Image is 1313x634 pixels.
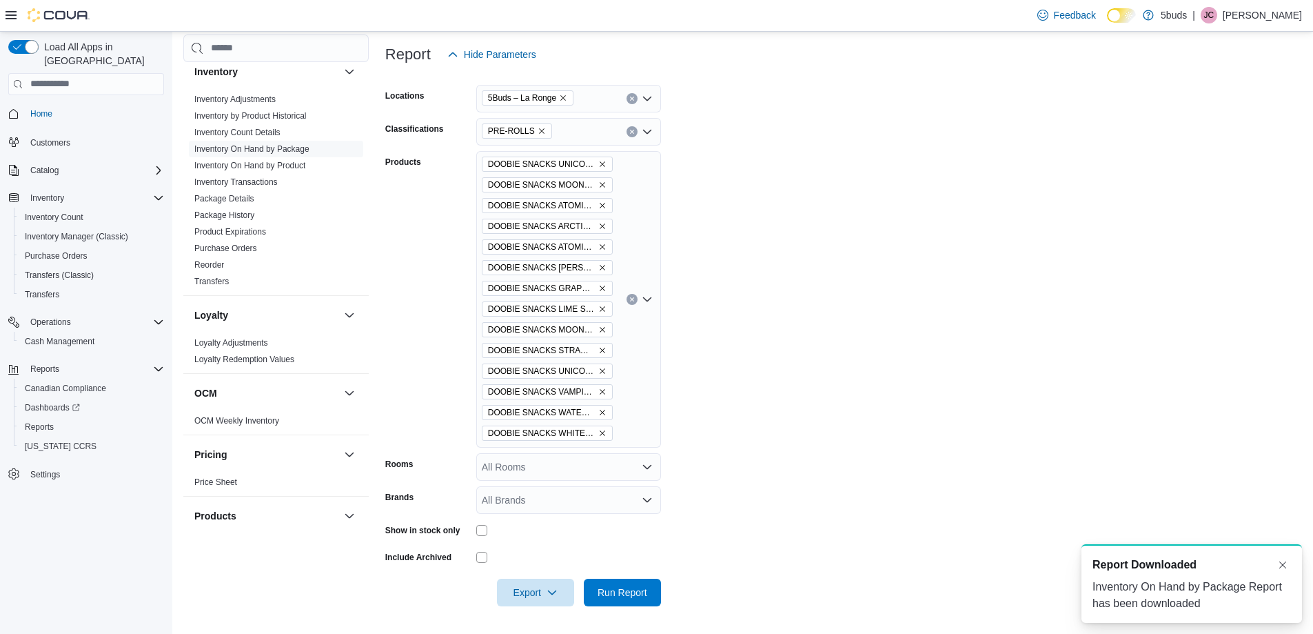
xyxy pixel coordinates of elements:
[598,243,607,251] button: Remove DOOBIE SNACKS ATOMIC POP PR 4X0.5G from selection in this group
[341,385,358,402] button: OCM
[25,422,54,433] span: Reports
[25,190,164,206] span: Inventory
[194,308,338,322] button: Loyalty
[642,93,653,104] button: Open list of options
[30,165,59,176] span: Catalog
[14,285,170,304] button: Transfers
[19,228,134,245] a: Inventory Manager (Classic)
[19,399,164,416] span: Dashboards
[19,286,164,303] span: Transfers
[183,535,369,574] div: Products
[194,416,279,426] a: OCM Weekly Inventory
[14,208,170,227] button: Inventory Count
[194,415,279,426] span: OCM Weekly Inventory
[194,277,229,286] a: Transfers
[598,408,607,417] button: Remove DOOBIE SNACKS WATERMELON ICE PR 4X0.5G from selection in this group
[488,219,596,233] span: DOOBIE SNACKS ARCTIC ICE PR 4X0.5G
[39,40,164,68] span: Load All Apps in [GEOGRAPHIC_DATA]
[385,123,444,135] label: Classifications
[30,364,59,375] span: Reports
[385,90,425,101] label: Locations
[1054,8,1096,22] span: Feedback
[19,380,112,397] a: Canadian Compliance
[14,246,170,266] button: Purchase Orders
[25,231,128,242] span: Inventory Manager (Classic)
[194,338,268,348] a: Loyalty Adjustments
[1223,7,1302,23] p: [PERSON_NAME]
[19,419,164,435] span: Reports
[482,426,613,441] span: DOOBIE SNACKS WHITE GUMMY PR 4X0.5G
[3,161,170,180] button: Catalog
[194,110,307,121] span: Inventory by Product Historical
[30,469,60,480] span: Settings
[482,405,613,420] span: DOOBIE SNACKS WATERMELON ICE PR 4X0.5G
[482,343,613,358] span: DOOBIE SNACKS STRAWBERRY FROST PR 4X0.5G
[19,267,99,284] a: Transfers (Classic)
[598,284,607,293] button: Remove DOOBIE SNACKS GRAPE JELLY PR 4X0.5G from selection in this group
[25,135,76,151] a: Customers
[598,429,607,437] button: Remove DOOBIE SNACKS WHITE GUMMY PR 4X0.5G from selection in this group
[14,417,170,437] button: Reports
[19,333,164,350] span: Cash Management
[598,346,607,355] button: Remove DOOBIE SNACKS STRAWBERRY FROST PR 4X0.5G from selection in this group
[194,65,238,79] h3: Inventory
[25,361,164,377] span: Reports
[488,344,596,357] span: DOOBIE SNACKS STRAWBERRY [PERSON_NAME] 4X0.5G
[194,160,305,171] span: Inventory On Hand by Product
[598,160,607,168] button: Remove DOOBIE SNACKS UNICORN PISS MILLED 3.5G from selection in this group
[30,137,70,148] span: Customers
[488,302,596,316] span: DOOBIE SNACKS LIME SORBET PR 4X0.5G
[194,386,217,400] h3: OCM
[1192,7,1195,23] p: |
[19,438,102,455] a: [US_STATE] CCRS
[642,126,653,137] button: Open list of options
[627,294,638,305] button: Clear input
[194,259,224,270] span: Reorder
[25,105,164,122] span: Home
[488,157,596,171] span: DOOBIE SNACKS UNICORN PISS MILLED 3.5G
[25,190,70,206] button: Inventory
[19,209,89,226] a: Inventory Count
[482,260,613,275] span: DOOBIE SNACKS BERRY BOMB PR 4X0.5G
[482,364,613,379] span: DOOBIE SNACKS UNICORN PISS PR 4X0.5G
[25,336,94,347] span: Cash Management
[30,192,64,204] span: Inventory
[25,162,164,179] span: Catalog
[3,464,170,484] button: Settings
[488,406,596,419] span: DOOBIE SNACKS WATERMELON ICE PR 4X0.5G
[25,250,88,261] span: Purchase Orders
[194,477,237,488] span: Price Sheet
[488,364,596,378] span: DOOBIE SNACKS UNICORN PISS PR 4X0.5G
[30,108,52,119] span: Home
[464,48,536,61] span: Hide Parameters
[194,111,307,121] a: Inventory by Product Historical
[627,93,638,104] button: Clear input
[488,323,596,337] span: DOOBIE SNACKS MOONBERRY PR 4X0.5G
[19,419,59,435] a: Reports
[482,239,613,255] span: DOOBIE SNACKS ATOMIC POP PR 4X0.5G
[25,466,65,483] a: Settings
[1092,579,1291,612] div: Inventory On Hand by Package Report has been downloaded
[25,314,164,330] span: Operations
[194,477,237,487] a: Price Sheet
[194,128,281,137] a: Inventory Count Details
[598,181,607,189] button: Remove DOOBIE SNACKS MOONBERRY MILLED 3.5G from selection in this group
[482,384,613,399] span: DOOBIE SNACKS VAMPIRE BLOOD PR 4X0.5G
[194,94,276,105] span: Inventory Adjustments
[488,124,535,138] span: PRE-ROLLS
[341,446,358,463] button: Pricing
[598,201,607,210] button: Remove DOOBIE SNACKS ATOMIC POP MILLED 3.5G from selection in this group
[194,448,338,462] button: Pricing
[183,335,369,373] div: Loyalty
[194,355,294,364] a: Loyalty Redemption Values
[194,210,254,220] a: Package History
[385,157,421,168] label: Products
[194,386,338,400] button: OCM
[194,143,309,155] span: Inventory On Hand by Package
[19,228,164,245] span: Inventory Manager (Classic)
[3,313,170,332] button: Operations
[194,177,278,187] a: Inventory Transactions
[482,281,613,296] span: DOOBIE SNACKS GRAPE JELLY PR 4X0.5G
[3,188,170,208] button: Inventory
[19,248,93,264] a: Purchase Orders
